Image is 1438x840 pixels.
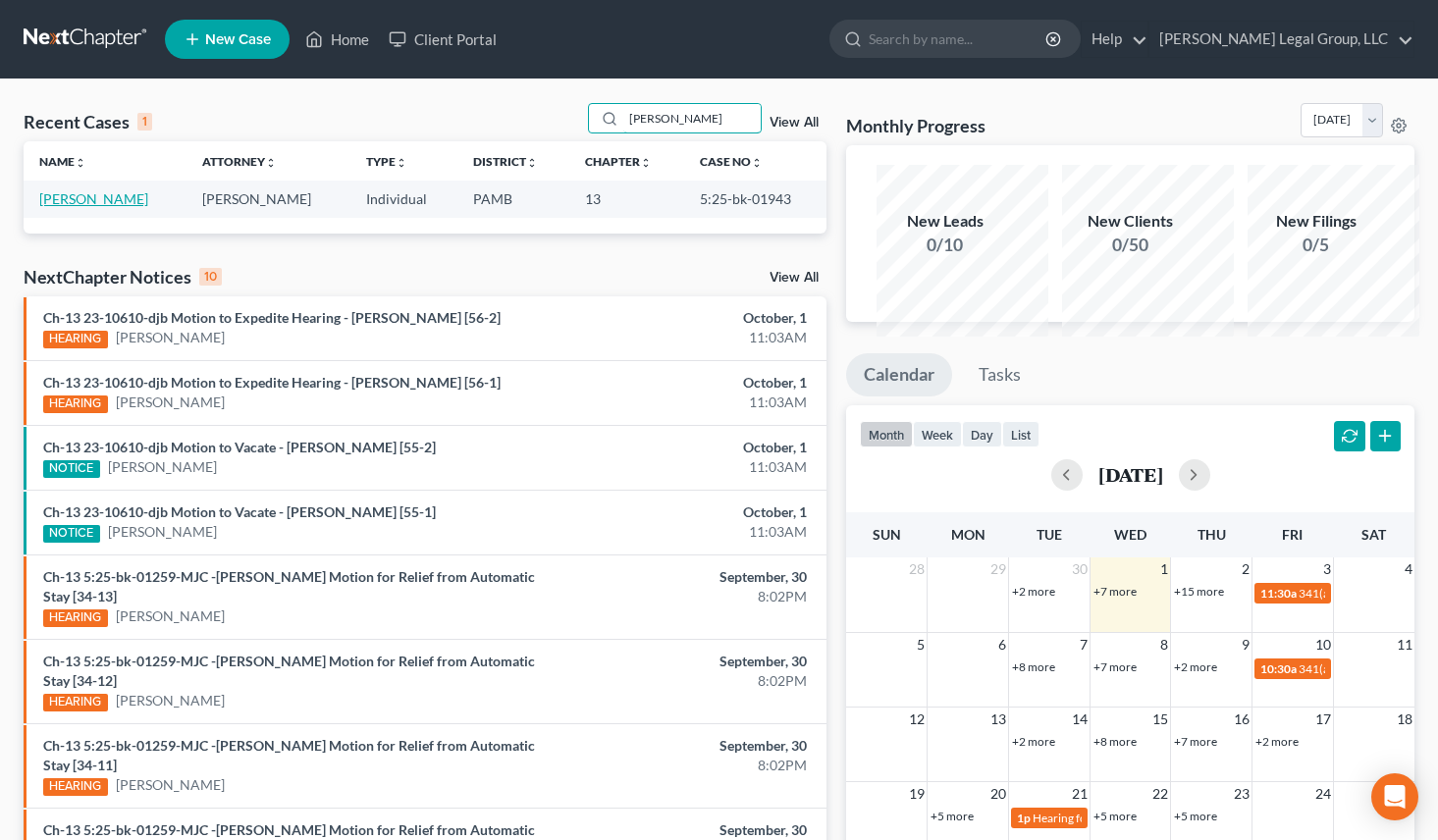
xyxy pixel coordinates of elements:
span: 14 [1070,708,1090,731]
div: 1 [137,113,152,131]
td: Individual [350,181,457,217]
a: Nameunfold_more [39,154,86,169]
button: list [1002,421,1039,447]
a: Ch-13 23-10610-djb Motion to Expedite Hearing - [PERSON_NAME] [56-2] [43,309,501,326]
span: New Case [205,32,271,47]
div: September, 30 [565,652,807,671]
span: 21 [1070,782,1090,806]
div: NOTICE [43,460,100,478]
span: Mon [951,526,985,543]
a: Ch-13 23-10610-djb Motion to Expedite Hearing - [PERSON_NAME] [56-1] [43,374,501,391]
span: Thu [1198,526,1226,543]
a: [PERSON_NAME] [116,328,225,347]
div: 0/10 [877,233,1014,257]
a: Calendar [846,353,952,396]
div: 0/5 [1248,233,1385,257]
div: Open Intercom Messenger [1371,773,1418,820]
td: PAMB [457,181,569,217]
span: 10 [1313,633,1333,656]
div: 8:02PM [565,587,807,606]
a: Attorneyunfold_more [202,154,277,169]
a: +7 more [1093,584,1137,599]
a: Tasks [961,353,1039,396]
span: 18 [1395,708,1414,731]
span: 7 [1078,633,1090,656]
a: +5 more [931,809,974,823]
a: Ch-13 23-10610-djb Motion to Vacate - [PERSON_NAME] [55-2] [43,439,436,455]
span: 6 [996,633,1008,656]
div: New Leads [877,210,1014,233]
div: HEARING [43,395,108,413]
span: Fri [1282,526,1303,543]
h3: Monthly Progress [846,114,985,137]
a: +5 more [1093,809,1137,823]
span: 11:30a [1260,586,1297,601]
span: 16 [1232,708,1252,731]
a: +8 more [1093,734,1137,749]
span: 12 [907,708,927,731]
a: +15 more [1174,584,1224,599]
div: NextChapter Notices [24,265,222,289]
a: Ch-13 5:25-bk-01259-MJC -[PERSON_NAME] Motion for Relief from Automatic Stay [34-12] [43,653,535,689]
a: +2 more [1012,584,1055,599]
div: 11:03AM [565,393,807,412]
div: HEARING [43,778,108,796]
a: [PERSON_NAME] [116,691,225,710]
h2: [DATE] [1098,464,1163,485]
span: 4 [1403,557,1414,581]
a: +7 more [1093,659,1137,674]
div: 11:03AM [565,522,807,542]
a: +2 more [1012,734,1055,749]
a: View All [770,116,819,130]
div: September, 30 [565,736,807,756]
a: [PERSON_NAME] [116,606,225,626]
div: October, 1 [565,502,807,522]
span: 30 [1070,557,1090,581]
input: Search by name... [869,21,1048,57]
a: +2 more [1174,659,1217,674]
div: HEARING [43,331,108,348]
span: 8 [1158,633,1170,656]
a: [PERSON_NAME] Legal Group, LLC [1149,22,1413,57]
i: unfold_more [265,157,277,169]
span: 11 [1395,633,1414,656]
span: 29 [988,557,1008,581]
a: [PERSON_NAME] [39,190,148,207]
span: 1p [1017,811,1031,825]
i: unfold_more [526,157,538,169]
a: Client Portal [379,22,506,57]
a: [PERSON_NAME] [108,457,217,477]
a: [PERSON_NAME] [108,522,217,542]
a: [PERSON_NAME] [116,393,225,412]
a: Ch-13 23-10610-djb Motion to Vacate - [PERSON_NAME] [55-1] [43,503,436,520]
span: Sat [1361,526,1386,543]
a: +2 more [1255,734,1299,749]
a: View All [770,271,819,285]
span: Wed [1114,526,1146,543]
span: 19 [907,782,927,806]
a: Home [295,22,379,57]
a: Case Nounfold_more [700,154,763,169]
div: September, 30 [565,820,807,840]
button: week [913,421,962,447]
i: unfold_more [640,157,652,169]
div: New Clients [1062,210,1199,233]
button: month [860,421,913,447]
div: HEARING [43,609,108,627]
td: 13 [569,181,683,217]
div: September, 30 [565,567,807,587]
input: Search by name... [623,104,761,132]
div: HEARING [43,694,108,711]
a: +5 more [1174,809,1217,823]
span: 3 [1321,557,1333,581]
a: Districtunfold_more [473,154,538,169]
span: 9 [1240,633,1252,656]
span: 24 [1313,782,1333,806]
div: 8:02PM [565,671,807,691]
div: 0/50 [1062,233,1199,257]
button: day [962,421,1002,447]
div: New Filings [1248,210,1385,233]
i: unfold_more [396,157,407,169]
i: unfold_more [75,157,86,169]
span: 22 [1150,782,1170,806]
